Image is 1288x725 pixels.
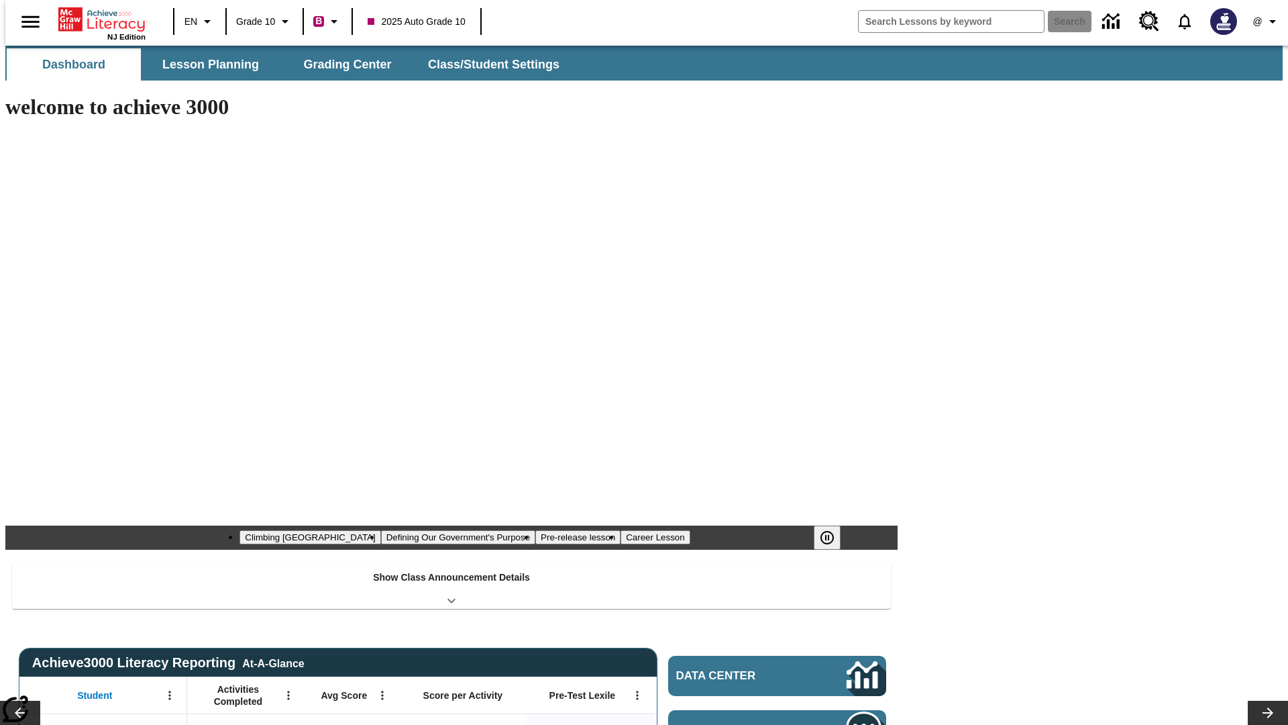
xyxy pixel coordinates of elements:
span: EN [184,15,197,29]
button: Slide 2 Defining Our Government's Purpose [381,530,535,544]
h1: welcome to achieve 3000 [5,95,898,119]
input: search field [859,11,1044,32]
div: Show Class Announcement Details [12,563,891,609]
a: Resource Center, Will open in new tab [1131,3,1167,40]
span: 2025 Auto Grade 10 [368,15,465,29]
a: Home [58,6,146,33]
p: Show Class Announcement Details [373,571,530,585]
button: Slide 4 Career Lesson [621,530,690,544]
button: Open Menu [278,685,299,706]
span: Achieve3000 Literacy Reporting [32,655,305,671]
div: Home [58,5,146,41]
button: Open Menu [627,685,647,706]
div: SubNavbar [5,46,1283,81]
button: Lesson Planning [144,48,278,81]
button: Slide 1 Climbing Mount Tai [239,530,380,544]
button: Select a new avatar [1202,4,1245,39]
span: Pre-Test Lexile [549,689,616,702]
div: SubNavbar [5,48,572,81]
div: At-A-Glance [242,655,304,670]
img: Avatar [1210,8,1237,35]
span: B [315,13,322,30]
span: Grade 10 [236,15,275,29]
span: Activities Completed [194,683,282,708]
span: Avg Score [321,689,367,702]
button: Open Menu [372,685,392,706]
button: Class/Student Settings [417,48,570,81]
span: NJ Edition [107,33,146,41]
button: Lesson carousel, Next [1248,701,1288,725]
span: Data Center [676,669,802,683]
button: Pause [814,526,841,550]
button: Open side menu [11,2,50,42]
button: Boost Class color is violet red. Change class color [308,9,347,34]
button: Language: EN, Select a language [178,9,221,34]
button: Grade: Grade 10, Select a grade [231,9,299,34]
a: Data Center [1094,3,1131,40]
span: Student [77,689,112,702]
button: Dashboard [7,48,141,81]
span: @ [1252,15,1262,29]
a: Notifications [1167,4,1202,39]
a: Data Center [668,656,886,696]
div: Pause [814,526,854,550]
button: Profile/Settings [1245,9,1288,34]
button: Slide 3 Pre-release lesson [535,530,621,544]
button: Open Menu [160,685,180,706]
span: Score per Activity [423,689,503,702]
button: Grading Center [280,48,415,81]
